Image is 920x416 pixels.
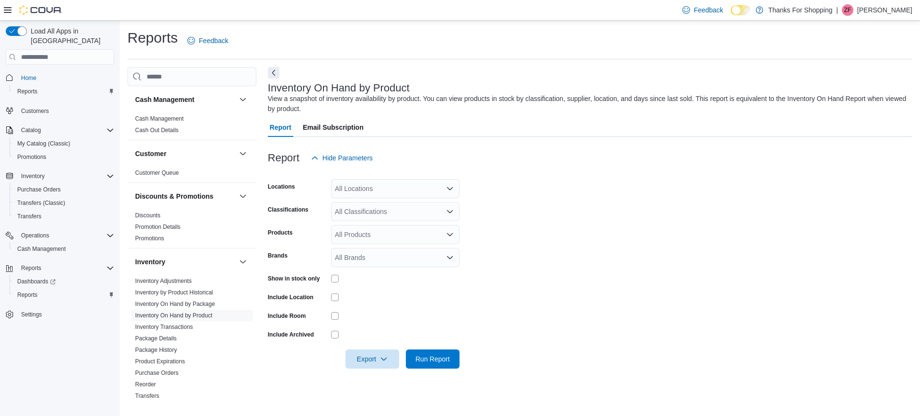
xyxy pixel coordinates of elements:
span: Run Report [415,354,450,364]
span: Transfers [13,211,114,222]
span: Dashboards [13,276,114,287]
a: Promotion Details [135,224,181,230]
span: Settings [21,311,42,318]
button: Inventory [17,170,48,182]
span: Reports [17,262,114,274]
h3: Cash Management [135,95,195,104]
button: Discounts & Promotions [135,191,235,201]
a: Discounts [135,212,161,219]
label: Brands [268,252,287,259]
button: Run Report [406,349,460,369]
span: Inventory by Product Historical [135,289,213,296]
button: Reports [10,288,118,302]
button: Cash Management [135,95,235,104]
span: Promotions [17,153,46,161]
a: Feedback [678,0,727,20]
span: Promotion Details [135,223,181,231]
h3: Inventory On Hand by Product [268,82,410,94]
button: Catalog [17,124,45,136]
button: Export [345,349,399,369]
a: Promotions [13,151,50,163]
a: Product Expirations [135,358,185,365]
a: Settings [17,309,46,320]
button: Inventory [2,169,118,183]
span: Transfers [17,213,41,220]
a: Purchase Orders [13,184,65,195]
a: Promotions [135,235,164,242]
span: Reports [21,264,41,272]
span: Dashboards [17,278,56,285]
span: Cash Management [17,245,66,253]
span: Promotions [13,151,114,163]
a: Cash Out Details [135,127,179,134]
a: Inventory Transactions [135,324,193,330]
img: Cova [19,5,62,15]
a: Inventory Adjustments [135,278,192,284]
button: Promotions [10,150,118,164]
span: Home [21,74,36,82]
span: Reorder [135,381,156,388]
a: Inventory On Hand by Package [135,301,215,307]
button: Home [2,70,118,84]
span: Home [17,71,114,83]
input: Dark Mode [731,5,751,15]
span: Product Expirations [135,358,185,365]
a: Cash Management [13,243,69,255]
span: Inventory [21,172,45,180]
a: Reports [13,289,41,301]
div: Customer [127,167,256,182]
span: Catalog [21,126,41,134]
button: Reports [2,261,118,275]
span: Discounts [135,212,161,219]
button: Cash Management [10,242,118,256]
span: Inventory Adjustments [135,277,192,285]
span: My Catalog (Classic) [17,140,70,147]
span: Customer Queue [135,169,179,177]
button: Settings [2,307,118,321]
button: Open list of options [446,254,454,261]
span: Operations [21,232,49,239]
a: Dashboards [10,275,118,288]
span: Reports [17,88,37,95]
span: Inventory [17,170,114,182]
h3: Report [268,152,299,164]
h3: Customer [135,149,166,158]
span: ZF [844,4,851,16]
div: Discounts & Promotions [127,210,256,248]
button: Purchase Orders [10,183,118,196]
button: Discounts & Promotions [237,191,249,202]
a: Transfers (Classic) [13,197,69,209]
a: Transfers [135,393,159,399]
span: Purchase Orders [17,186,61,193]
span: Reports [17,291,37,299]
a: Package History [135,347,177,353]
p: [PERSON_NAME] [857,4,912,16]
button: Open list of options [446,231,454,238]
span: Promotions [135,235,164,242]
a: Transfers [13,211,45,222]
span: Load All Apps in [GEOGRAPHIC_DATA] [27,26,114,45]
span: Catalog [17,124,114,136]
a: Dashboards [13,276,59,287]
span: Settings [17,308,114,320]
a: Purchase Orders [135,370,179,376]
a: Home [17,72,40,84]
span: Reports [13,289,114,301]
h1: Reports [127,28,178,47]
div: Cash Management [127,113,256,140]
nav: Complex example [6,67,114,346]
button: Next [268,67,279,79]
span: Cash Management [13,243,114,255]
label: Classifications [268,206,309,214]
button: Reports [17,262,45,274]
label: Include Location [268,293,313,301]
span: Hide Parameters [322,153,373,163]
a: Inventory On Hand by Product [135,312,212,319]
span: Feedback [199,36,228,45]
button: Operations [17,230,53,241]
p: | [836,4,838,16]
span: My Catalog (Classic) [13,138,114,149]
button: Customer [135,149,235,158]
